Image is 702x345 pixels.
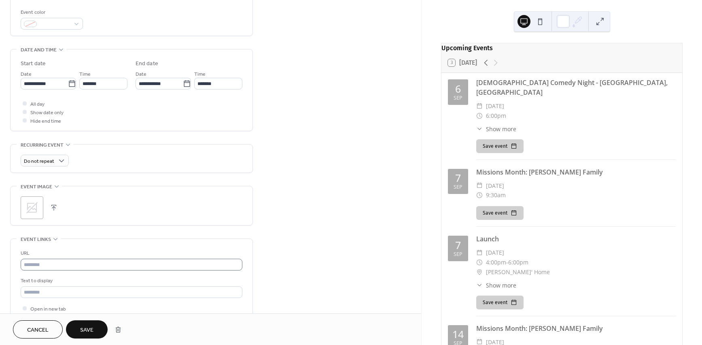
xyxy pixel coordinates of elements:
[79,70,91,79] span: Time
[136,70,146,79] span: Date
[21,60,46,68] div: Start date
[476,258,483,267] div: ​
[21,249,241,258] div: URL
[476,139,524,153] button: Save event
[455,84,461,94] div: 6
[476,296,524,309] button: Save event
[13,320,63,339] button: Cancel
[136,60,158,68] div: End date
[486,248,504,258] span: [DATE]
[30,109,64,117] span: Show date only
[506,258,508,267] span: -
[27,326,49,334] span: Cancel
[486,181,504,191] span: [DATE]
[441,43,682,53] div: Upcoming Events
[476,167,676,177] div: Missions Month: [PERSON_NAME] Family
[30,100,45,109] span: All day
[486,101,504,111] span: [DATE]
[476,101,483,111] div: ​
[194,70,206,79] span: Time
[30,117,61,126] span: Hide end time
[476,190,483,200] div: ​
[486,190,506,200] span: 9:30am
[454,96,462,101] div: Sep
[454,252,462,257] div: Sep
[21,183,52,191] span: Event image
[476,78,676,97] div: [DEMOGRAPHIC_DATA] Comedy Night - [GEOGRAPHIC_DATA], [GEOGRAPHIC_DATA]
[454,185,462,190] div: Sep
[452,329,464,339] div: 14
[476,125,483,133] div: ​
[476,206,524,220] button: Save event
[21,235,51,244] span: Event links
[30,305,66,313] span: Open in new tab
[24,157,54,166] span: Do not repeat
[476,181,483,191] div: ​
[476,125,516,133] button: ​Show more
[476,324,676,333] div: Missions Month: [PERSON_NAME] Family
[21,196,43,219] div: ;
[486,267,550,277] span: [PERSON_NAME]' Home
[455,240,461,250] div: 7
[21,141,64,149] span: Recurring event
[486,111,506,121] span: 6:00pm
[476,234,676,244] div: Launch
[66,320,108,339] button: Save
[476,267,483,277] div: ​
[486,258,506,267] span: 4:00pm
[476,281,483,290] div: ​
[476,111,483,121] div: ​
[486,125,516,133] span: Show more
[476,281,516,290] button: ​Show more
[21,8,81,17] div: Event color
[508,258,528,267] span: 6:00pm
[486,281,516,290] span: Show more
[21,277,241,285] div: Text to display
[21,70,32,79] span: Date
[80,326,93,334] span: Save
[476,248,483,258] div: ​
[455,173,461,183] div: 7
[21,46,57,54] span: Date and time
